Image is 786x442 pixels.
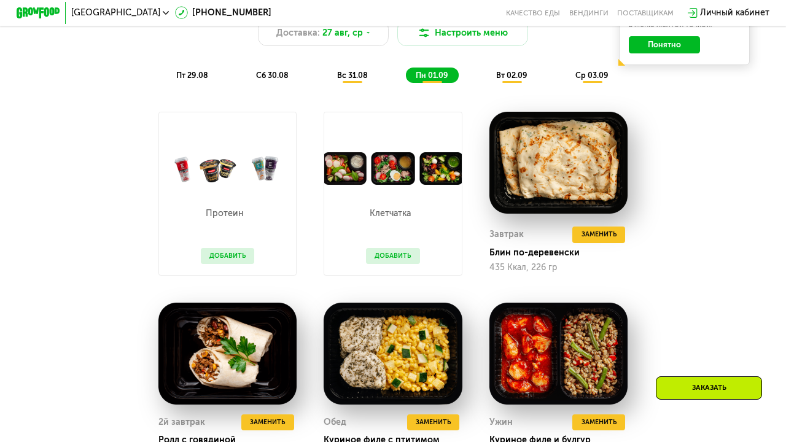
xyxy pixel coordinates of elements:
[416,417,451,428] span: Заменить
[569,9,609,17] a: Вендинги
[337,71,368,80] span: вс 31.08
[572,227,625,243] button: Заменить
[489,227,524,243] div: Завтрак
[629,36,700,53] button: Понятно
[250,417,285,428] span: Заменить
[572,414,625,431] button: Заменить
[176,71,208,80] span: пт 29.08
[407,414,459,431] button: Заменить
[656,376,762,400] div: Заказать
[575,71,609,80] span: ср 03.09
[489,414,513,431] div: Ужин
[366,209,414,218] p: Клетчатка
[397,20,528,46] button: Настроить меню
[158,414,205,431] div: 2й завтрак
[201,248,254,265] button: Добавить
[201,209,249,218] p: Протеин
[506,9,560,17] a: Качество еды
[489,263,628,273] div: 435 Ккал, 226 гр
[322,26,363,39] span: 27 авг, ср
[416,71,448,80] span: пн 01.09
[582,417,617,428] span: Заменить
[324,414,346,431] div: Обед
[700,6,769,19] div: Личный кабинет
[617,9,674,17] div: поставщикам
[496,71,527,80] span: вт 02.09
[366,248,419,265] button: Добавить
[489,247,636,258] div: Блин по-деревенски
[276,26,320,39] span: Доставка:
[241,414,294,431] button: Заменить
[175,6,271,19] a: [PHONE_NUMBER]
[582,229,617,240] span: Заменить
[256,71,289,80] span: сб 30.08
[71,9,160,17] span: [GEOGRAPHIC_DATA]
